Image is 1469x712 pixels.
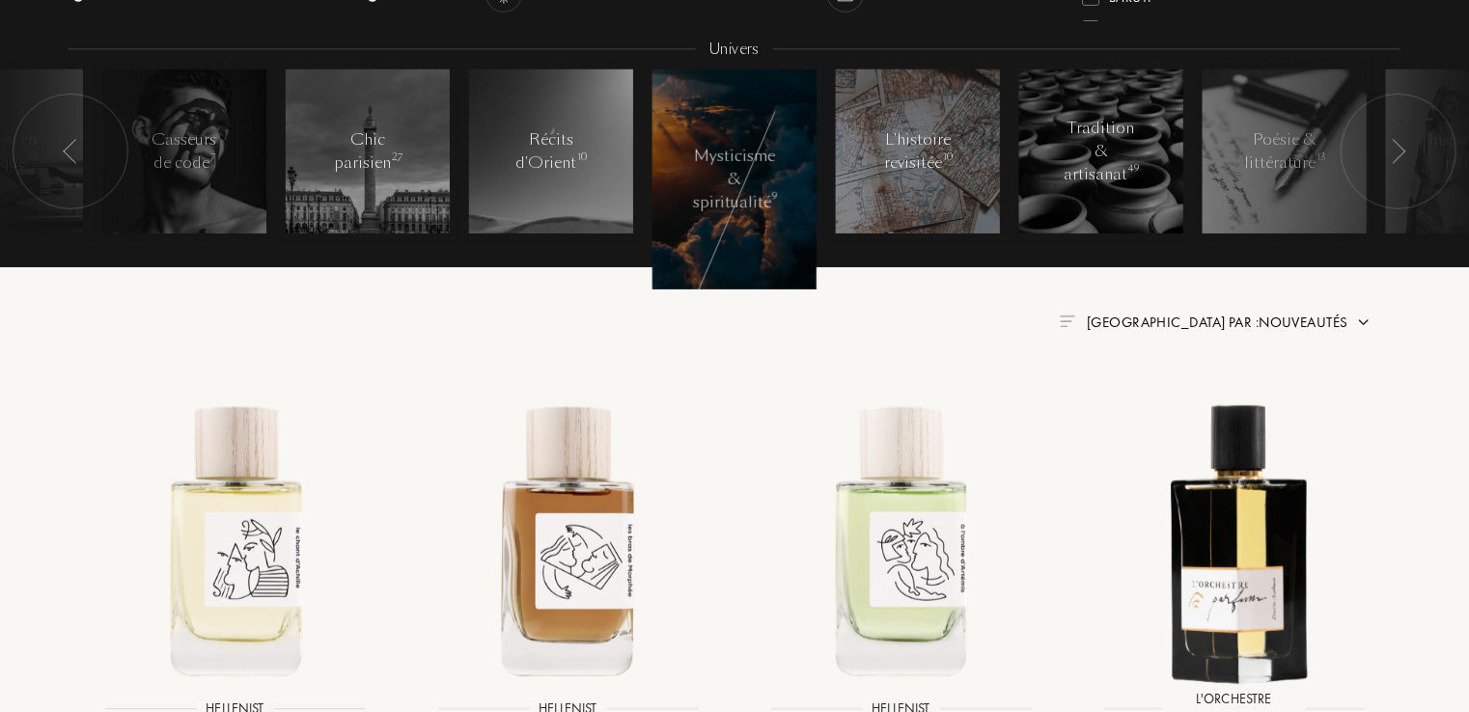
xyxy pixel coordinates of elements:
span: 10 [578,151,588,164]
img: arr_left.svg [1391,139,1406,164]
span: 27 [392,151,402,164]
span: 10 [943,151,953,164]
img: les bras de Morphée Hellenist [418,389,718,689]
span: 49 [1129,162,1140,176]
img: le chant d'Achille Hellenist [85,389,385,689]
img: arr_left.svg [63,139,78,164]
img: à l'ombre d'Artémis Hellenist [751,389,1051,689]
div: Univers [696,39,773,61]
span: [GEOGRAPHIC_DATA] par : Nouveautés [1087,313,1348,332]
div: Tradition & artisanat [1061,117,1143,186]
div: L'histoire revisitée [877,128,959,175]
span: 9 [772,190,777,204]
img: filter_by.png [1060,315,1075,327]
img: Encens Asakusa L'Orchestre Parfum [1084,389,1384,689]
div: Mysticisme & spiritualité [693,145,776,214]
div: Chic parisien [327,128,409,175]
img: arrow.png [1356,315,1372,330]
div: Binet-Papillon [1109,13,1205,39]
div: Récits d'Orient [511,128,593,175]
